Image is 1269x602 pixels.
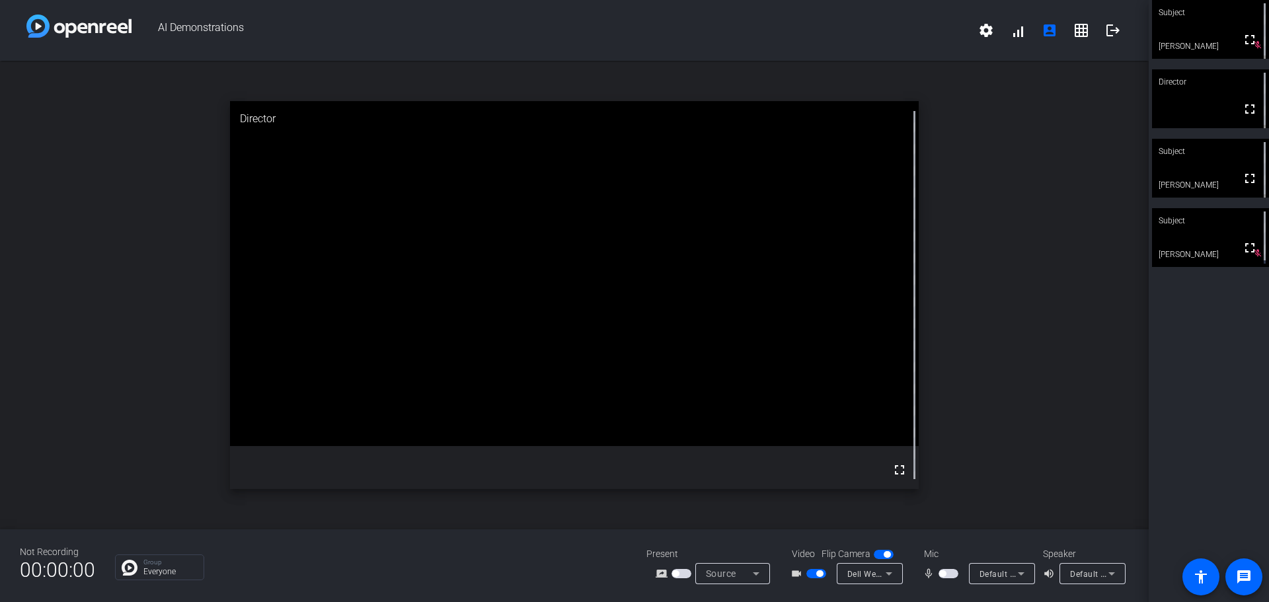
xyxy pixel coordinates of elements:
span: AI Demonstrations [132,15,970,46]
span: Source [706,568,736,579]
mat-icon: volume_up [1043,566,1059,582]
span: Flip Camera [822,547,870,561]
div: Director [1152,69,1269,94]
mat-icon: fullscreen [892,462,907,478]
div: Subject [1152,208,1269,233]
mat-icon: videocam_outline [790,566,806,582]
mat-icon: account_box [1042,22,1057,38]
span: Dell Webcam WB3023 (413c:c03e) [847,568,981,579]
mat-icon: logout [1105,22,1121,38]
mat-icon: fullscreen [1242,101,1258,117]
mat-icon: fullscreen [1242,240,1258,256]
mat-icon: accessibility [1193,569,1209,585]
mat-icon: message [1236,569,1252,585]
span: Video [792,547,815,561]
div: Speaker [1043,547,1122,561]
mat-icon: fullscreen [1242,170,1258,186]
p: Group [143,559,197,566]
mat-icon: screen_share_outline [656,566,672,582]
div: Director [230,101,919,137]
div: Present [646,547,779,561]
button: signal_cellular_alt [1002,15,1034,46]
span: 00:00:00 [20,554,95,586]
img: white-gradient.svg [26,15,132,38]
img: Chat Icon [122,560,137,576]
div: Mic [911,547,1043,561]
mat-icon: settings [978,22,994,38]
mat-icon: fullscreen [1242,32,1258,48]
mat-icon: mic_none [923,566,939,582]
span: Default - Headset (WL3024) [980,568,1087,579]
div: Subject [1152,139,1269,164]
div: Not Recording [20,545,95,559]
mat-icon: grid_on [1073,22,1089,38]
p: Everyone [143,568,197,576]
span: Default - Headphones (WL3024) [1070,568,1194,579]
